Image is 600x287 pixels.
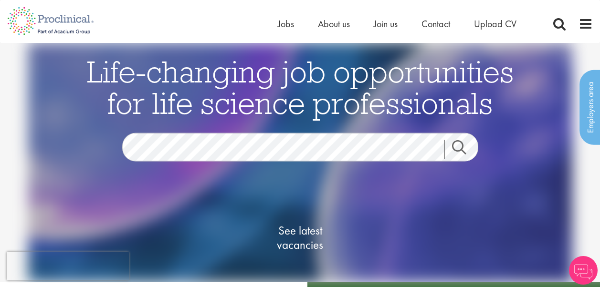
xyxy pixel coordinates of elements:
[474,18,516,30] a: Upload CV
[87,52,514,122] span: Life-changing job opportunities for life science professionals
[28,43,572,282] img: candidate home
[444,140,485,159] a: Job search submit button
[318,18,350,30] a: About us
[278,18,294,30] a: Jobs
[7,252,129,280] iframe: reCAPTCHA
[569,256,598,285] img: Chatbot
[374,18,398,30] a: Join us
[421,18,450,30] a: Contact
[253,224,348,252] span: See latest vacancies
